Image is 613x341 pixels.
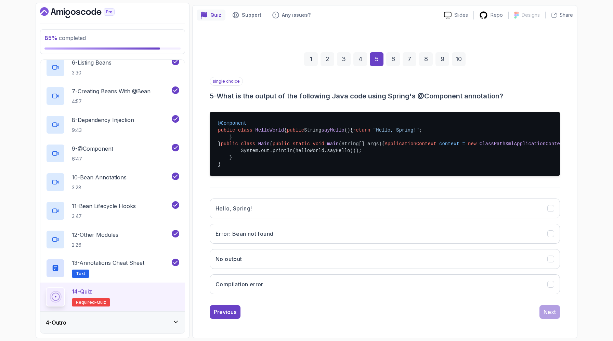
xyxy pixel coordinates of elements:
span: ApplicationContext [384,141,436,147]
button: Hello, Spring! [210,199,560,218]
p: 9:43 [72,127,134,134]
span: = [462,141,465,147]
span: sayHello [322,127,344,133]
p: 6 - Listing Beans [72,58,112,67]
div: 6 [386,52,400,66]
button: Share [545,12,573,18]
p: 3:30 [72,69,112,76]
span: HelloWorld [255,127,284,133]
div: 3 [337,52,351,66]
span: (String[] args) [339,141,382,147]
div: 10 [452,52,466,66]
span: public [273,141,290,147]
span: public [221,141,238,147]
div: 5 [370,52,383,66]
p: 6:47 [72,155,113,162]
span: class [241,141,255,147]
h3: Hello, Spring! [216,204,252,213]
p: Any issues? [282,12,311,18]
button: Previous [210,305,240,319]
p: 3:47 [72,213,136,220]
p: 12 - Other Modules [72,231,118,239]
div: 4 [353,52,367,66]
p: Designs [522,12,540,18]
div: 8 [419,52,433,66]
a: Slides [439,12,473,19]
p: 8 - Dependency Injection [72,116,134,124]
p: Repo [491,12,503,18]
p: Support [242,12,261,18]
h3: Compilation error [216,280,263,288]
button: quiz button [197,10,225,21]
pre: { String { ; } } { { ( ); context.getBean(HelloWorld.class); System.out.println(helloWorld.sayHel... [210,112,560,176]
button: 4-Outro [40,312,185,333]
p: Share [560,12,573,18]
p: Slides [454,12,468,18]
button: No output [210,249,560,269]
div: Previous [214,308,236,316]
span: main [327,141,339,147]
span: return [353,127,370,133]
a: Repo [474,11,508,19]
h3: 4 - Outro [46,318,66,327]
span: @Component [218,121,247,126]
button: 12-Other Modules2:26 [46,230,179,249]
p: 7 - Creating Beans With @Bean [72,87,151,95]
div: 9 [435,52,449,66]
p: 10 - Bean Annotations [72,173,127,181]
button: Next [539,305,560,319]
span: public [287,127,304,133]
div: Next [544,308,556,316]
span: context [439,141,459,147]
button: Compilation error [210,274,560,294]
span: () [344,127,350,133]
span: completed [44,35,86,41]
button: 6-Listing Beans3:30 [46,58,179,77]
div: 7 [403,52,416,66]
button: 11-Bean Lifecycle Hooks3:47 [46,201,179,220]
p: 13 - Annotations Cheat Sheet [72,259,144,267]
h3: Error: Bean not found [216,230,273,238]
button: 7-Creating Beans With @Bean4:57 [46,86,179,106]
a: Dashboard [40,7,130,18]
p: 3:28 [72,184,127,191]
span: Main [258,141,270,147]
button: Support button [228,10,265,21]
span: new [468,141,477,147]
span: "Hello, Spring!" [373,127,419,133]
span: public [218,127,235,133]
span: Required- [76,300,97,305]
div: 1 [304,52,318,66]
div: 2 [321,52,334,66]
span: static [293,141,310,147]
span: Text [76,271,85,276]
span: void [313,141,324,147]
p: Quiz [210,12,221,18]
button: 13-Annotations Cheat SheetText [46,259,179,278]
p: 4:57 [72,98,151,105]
button: 10-Bean Annotations3:28 [46,173,179,192]
p: 2:26 [72,242,118,248]
button: Feedback button [268,10,315,21]
button: 14-QuizRequired-quiz [46,287,179,306]
span: quiz [97,300,106,305]
p: 11 - Bean Lifecycle Hooks [72,202,136,210]
span: 85 % [44,35,57,41]
button: 9-@Component6:47 [46,144,179,163]
button: 8-Dependency Injection9:43 [46,115,179,134]
button: Error: Bean not found [210,224,560,244]
h3: No output [216,255,242,263]
span: class [238,127,252,133]
span: ClassPathXmlApplicationContext [480,141,566,147]
h3: 5 - What is the output of the following Java code using Spring's @Component annotation? [210,91,560,101]
p: 9 - @Component [72,145,113,153]
p: 14 - Quiz [72,287,92,296]
p: single choice [210,77,243,86]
